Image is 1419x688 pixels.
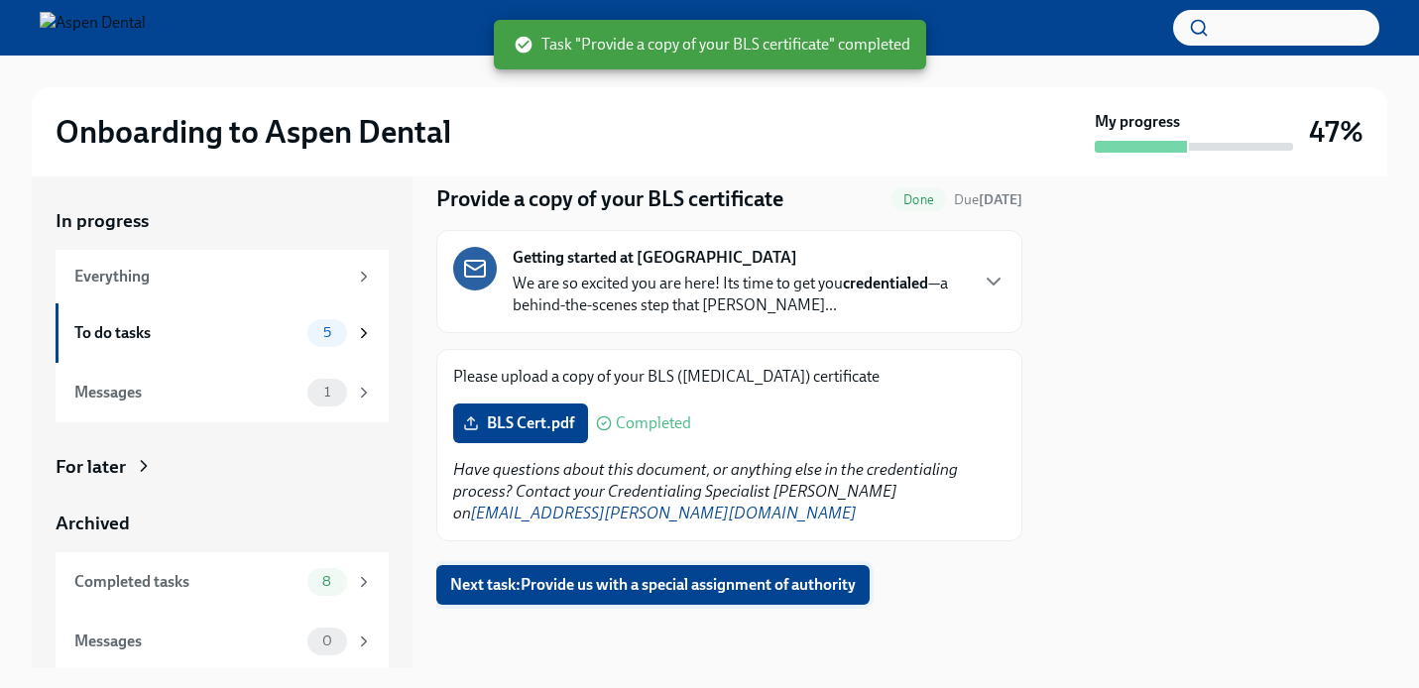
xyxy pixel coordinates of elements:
a: [EMAIL_ADDRESS][PERSON_NAME][DOMAIN_NAME] [471,504,857,522]
span: 5 [311,325,343,340]
h3: 47% [1309,114,1363,150]
span: Task "Provide a copy of your BLS certificate" completed [514,34,910,56]
p: Please upload a copy of your BLS ([MEDICAL_DATA]) certificate [453,366,1005,388]
div: Messages [74,382,299,403]
a: Everything [56,250,389,303]
span: BLS Cert.pdf [467,413,574,433]
strong: [DATE] [979,191,1022,208]
img: Aspen Dental [40,12,146,44]
a: Archived [56,511,389,536]
label: BLS Cert.pdf [453,403,588,443]
em: Have questions about this document, or anything else in the credentialing process? Contact your C... [453,460,958,522]
h4: Provide a copy of your BLS certificate [436,184,783,214]
div: For later [56,454,126,480]
span: Due [954,191,1022,208]
strong: Getting started at [GEOGRAPHIC_DATA] [513,247,797,269]
a: To do tasks5 [56,303,389,363]
a: Messages1 [56,363,389,422]
strong: My progress [1095,111,1180,133]
div: Messages [74,631,299,652]
div: To do tasks [74,322,299,344]
span: Next task : Provide us with a special assignment of authority [450,575,856,595]
div: Completed tasks [74,571,299,593]
a: Messages0 [56,612,389,671]
span: Done [891,192,946,207]
span: August 19th, 2025 07:00 [954,190,1022,209]
h2: Onboarding to Aspen Dental [56,112,451,152]
a: In progress [56,208,389,234]
span: 0 [310,633,344,648]
span: Completed [616,415,691,431]
button: Next task:Provide us with a special assignment of authority [436,565,870,605]
span: 8 [310,574,343,589]
strong: credentialed [843,274,928,292]
a: For later [56,454,389,480]
a: Completed tasks8 [56,552,389,612]
p: We are so excited you are here! Its time to get you —a behind-the-scenes step that [PERSON_NAME]... [513,273,966,316]
span: 1 [312,385,342,400]
div: Everything [74,266,347,287]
